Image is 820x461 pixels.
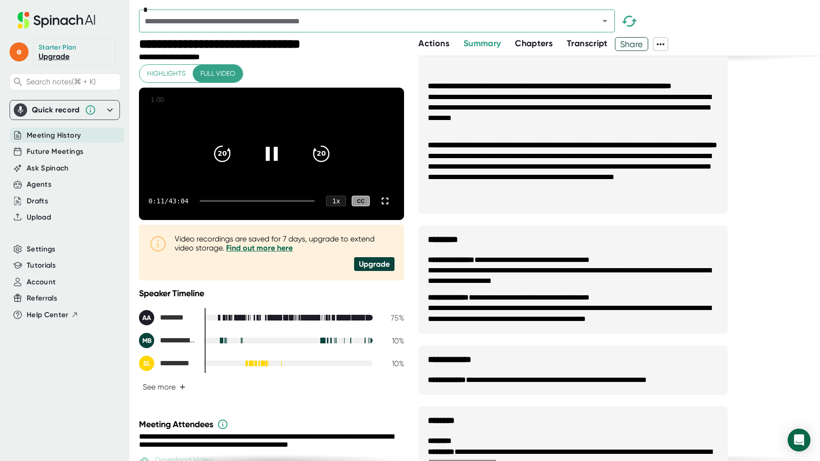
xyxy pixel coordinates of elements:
[515,37,553,50] button: Chapters
[27,244,56,255] button: Settings
[418,38,449,49] span: Actions
[179,383,186,391] span: +
[139,419,406,430] div: Meeting Attendees
[567,38,608,49] span: Transcript
[139,65,193,82] button: Highlights
[27,212,51,223] button: Upload
[354,257,395,271] div: Upgrade
[147,68,186,80] span: Highlights
[27,196,48,207] button: Drafts
[27,293,57,304] button: Referrals
[39,43,77,52] div: Starter Plan
[226,243,293,252] a: Find out more here
[515,38,553,49] span: Chapters
[27,310,69,321] span: Help Center
[139,310,196,325] div: Ali Ajam
[615,37,649,51] button: Share
[26,77,96,86] span: Search notes (⌘ + K)
[27,179,51,190] button: Agents
[27,163,69,174] button: Ask Spinach
[39,52,69,61] a: Upgrade
[380,336,404,345] div: 10 %
[139,356,196,371] div: Scott Lynn
[567,37,608,50] button: Transcript
[14,100,116,120] div: Quick record
[10,42,29,61] span: e
[352,196,370,207] div: CC
[326,196,346,206] div: 1 x
[139,356,154,371] div: SL
[464,38,501,49] span: Summary
[139,333,154,348] div: MB
[148,197,188,205] div: 0:11 / 43:04
[380,313,404,322] div: 75 %
[27,277,56,288] button: Account
[139,333,196,348] div: Mohammad Baqai
[27,130,81,141] button: Meeting History
[139,288,404,299] div: Speaker Timeline
[193,65,243,82] button: Full video
[598,14,612,28] button: Open
[27,260,56,271] button: Tutorials
[380,359,404,368] div: 10 %
[27,310,79,321] button: Help Center
[615,36,648,52] span: Share
[464,37,501,50] button: Summary
[139,310,154,325] div: AA
[139,379,189,395] button: See more+
[27,146,83,157] button: Future Meetings
[200,68,235,80] span: Full video
[788,429,810,451] div: Open Intercom Messenger
[175,234,395,252] div: Video recordings are saved for 7 days, upgrade to extend video storage.
[32,105,80,115] div: Quick record
[418,37,449,50] button: Actions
